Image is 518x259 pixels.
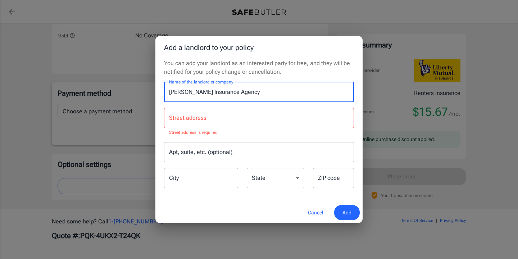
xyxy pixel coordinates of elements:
p: Street address is required [169,129,349,136]
span: Add [342,208,351,217]
h2: Add a landlord to your policy [155,36,363,59]
p: You can add your landlord as an interested party for free, and they will be notified for your pol... [164,59,354,76]
button: Add [334,205,360,221]
label: Name of the landlord or company [169,79,233,85]
button: Cancel [300,205,331,221]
